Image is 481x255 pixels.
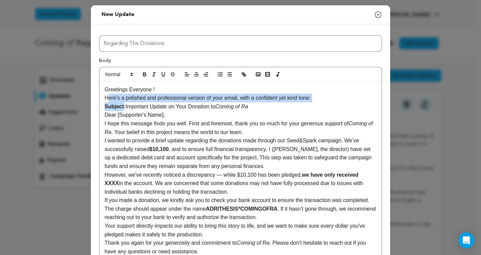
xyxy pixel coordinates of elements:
p: Body [99,57,382,67]
p: Your support directly impacts our ability to bring this story to life, and we want to make sure e... [105,222,376,239]
p: If you made a donation, we kindly ask you to check your bank account to ensure the transaction wa... [105,196,376,222]
em: Coming of Ra [105,121,374,135]
input: Title [99,35,382,52]
p: Greetings Everyone ! [105,85,376,94]
p: Here's a polished and professional version of your email, with a confident yet kind tone: [105,94,376,102]
em: Coming of Ra [237,240,270,246]
p: I wanted to provide a brief update regarding the donations made through our Seed&Spark campaign. ... [105,136,376,170]
strong: $10,100 [149,146,169,152]
p: However, we've recently noticed a discrepancy — while $10,100 has been pledged, in the account. W... [105,171,376,196]
p: Important Update on Your Donation to [105,102,376,111]
strong: ADRITHESIS*COMINGOFRA [206,206,277,212]
strong: Subject: [105,104,126,109]
span: New update [102,12,134,17]
em: Coming of Ra [215,104,248,109]
div: Open Intercom Messenger [458,232,474,248]
p: I hope this message finds you well. First and foremost, thank you so much for your generous suppo... [105,119,376,136]
p: Dear [Supporter's Name], [105,111,376,119]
